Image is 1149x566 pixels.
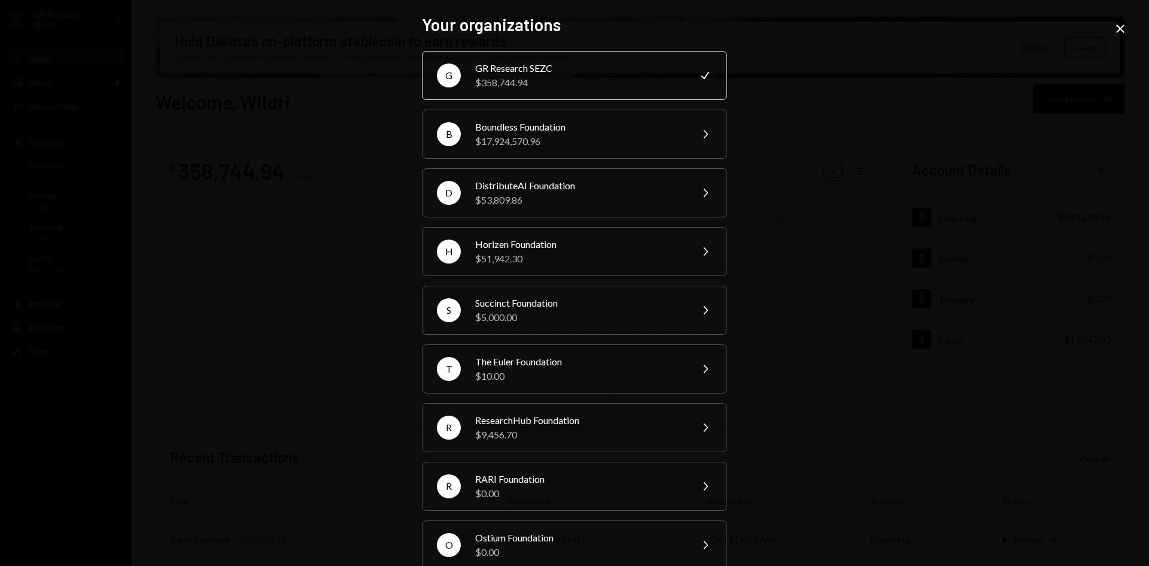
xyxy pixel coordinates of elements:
[422,462,727,511] button: RRARI Foundation$0.00
[437,181,461,205] div: D
[437,63,461,87] div: G
[475,61,683,75] div: GR Research SEZC
[475,296,683,310] div: Succinct Foundation
[422,227,727,276] button: HHorizen Foundation$51,942.30
[422,344,727,394] button: TThe Euler Foundation$10.00
[475,413,683,428] div: ResearchHub Foundation
[437,533,461,557] div: O
[475,237,683,252] div: Horizen Foundation
[475,120,683,134] div: Boundless Foundation
[437,474,461,498] div: R
[422,13,727,37] h2: Your organizations
[475,75,683,90] div: $358,744.94
[475,134,683,149] div: $17,924,570.96
[437,122,461,146] div: B
[422,51,727,100] button: GGR Research SEZC$358,744.94
[437,240,461,264] div: H
[475,369,683,383] div: $10.00
[475,193,683,207] div: $53,809.86
[475,428,683,442] div: $9,456.70
[422,110,727,159] button: BBoundless Foundation$17,924,570.96
[422,403,727,452] button: RResearchHub Foundation$9,456.70
[475,531,683,545] div: Ostium Foundation
[437,298,461,322] div: S
[475,178,683,193] div: DistributeAI Foundation
[422,286,727,335] button: SSuccinct Foundation$5,000.00
[437,416,461,440] div: R
[475,252,683,266] div: $51,942.30
[475,310,683,325] div: $5,000.00
[475,355,683,369] div: The Euler Foundation
[437,357,461,381] div: T
[475,486,683,501] div: $0.00
[475,472,683,486] div: RARI Foundation
[475,545,683,559] div: $0.00
[422,168,727,217] button: DDistributeAI Foundation$53,809.86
